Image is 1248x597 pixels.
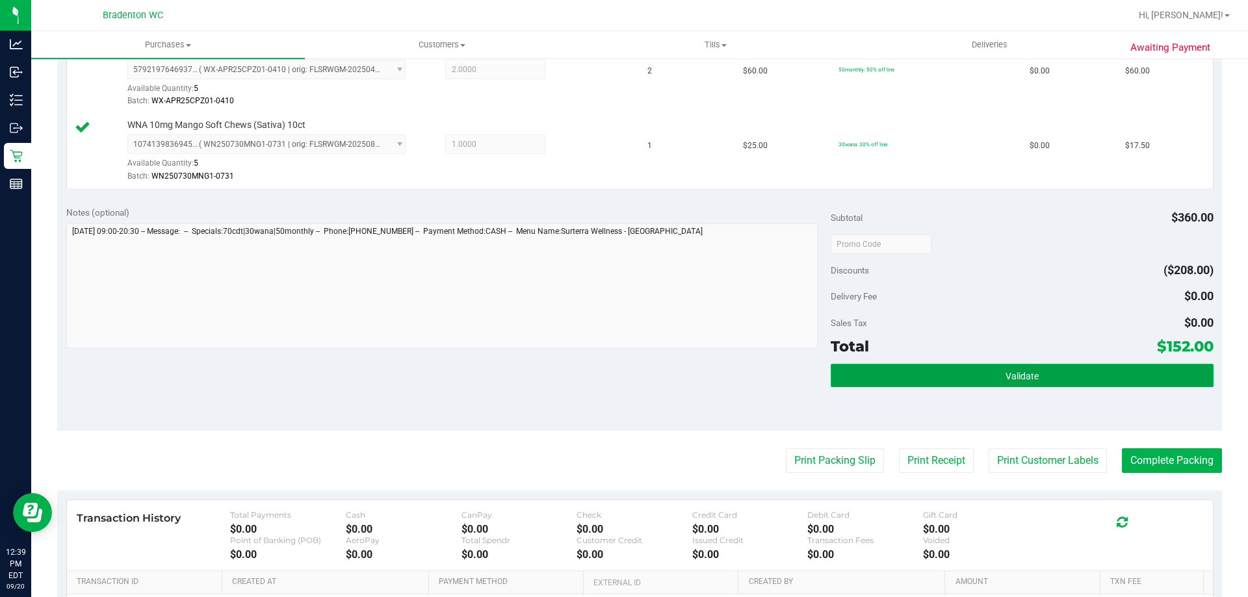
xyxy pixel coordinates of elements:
span: $0.00 [1030,65,1050,77]
iframe: Resource center [13,493,52,532]
span: $0.00 [1184,316,1214,329]
span: Subtotal [831,212,863,223]
span: Validate [1006,371,1039,381]
span: Purchases [31,39,305,51]
a: Txn Fee [1110,577,1198,587]
div: Debit Card [807,510,923,520]
inline-svg: Reports [10,177,23,190]
p: 12:39 PM EDT [6,546,25,581]
div: Issued Credit [692,535,808,545]
div: Total Payments [230,510,346,520]
div: Available Quantity: [127,154,420,179]
a: Created By [749,577,940,587]
span: Tills [579,39,851,51]
span: WN250730MNG1-0731 [151,171,234,181]
span: 5 [194,84,198,93]
div: $0.00 [577,523,692,535]
inline-svg: Inventory [10,94,23,107]
div: Transaction Fees [807,535,923,545]
span: $60.00 [743,65,768,77]
button: Print Packing Slip [786,448,884,473]
span: Hi, [PERSON_NAME]! [1139,10,1223,20]
a: Amount [955,577,1095,587]
inline-svg: Inbound [10,66,23,79]
div: Available Quantity: [127,79,420,105]
span: Delivery Fee [831,291,877,301]
inline-svg: Outbound [10,121,23,134]
span: 5 [194,159,198,168]
div: Point of Banking (POB) [230,535,346,545]
div: $0.00 [692,548,808,561]
span: $152.00 [1157,337,1214,355]
div: $0.00 [807,523,923,535]
div: $0.00 [230,548,346,561]
span: $0.00 [1184,289,1214,303]
button: Print Receipt [899,448,974,473]
a: Purchases [31,31,305,58]
div: Customer Credit [577,535,692,545]
span: Notes (optional) [66,207,129,218]
div: AeroPay [346,535,461,545]
button: Complete Packing [1122,448,1222,473]
div: $0.00 [923,523,1039,535]
div: $0.00 [346,548,461,561]
th: External ID [583,571,738,594]
span: WX-APR25CPZ01-0410 [151,96,234,105]
span: Customers [305,39,578,51]
div: $0.00 [230,523,346,535]
span: Batch: [127,96,149,105]
span: $0.00 [1030,140,1050,152]
span: $360.00 [1171,210,1214,224]
span: Discounts [831,259,869,282]
span: 1 [647,140,652,152]
span: $60.00 [1125,65,1150,77]
span: 30wana: 30% off line [838,141,887,147]
inline-svg: Retail [10,149,23,162]
div: Credit Card [692,510,808,520]
a: Customers [305,31,578,58]
div: $0.00 [923,548,1039,561]
div: Total Spendr [461,535,577,545]
span: Deliveries [954,39,1025,51]
div: $0.00 [461,523,577,535]
button: Print Customer Labels [989,448,1107,473]
div: $0.00 [461,548,577,561]
span: 50monthly: 50% off line [838,66,894,73]
div: $0.00 [692,523,808,535]
span: 2 [647,65,652,77]
span: $17.50 [1125,140,1150,152]
a: Payment Method [439,577,578,587]
div: Gift Card [923,510,1039,520]
div: CanPay [461,510,577,520]
a: Transaction ID [77,577,217,587]
span: $25.00 [743,140,768,152]
div: $0.00 [577,548,692,561]
div: $0.00 [346,523,461,535]
div: $0.00 [807,548,923,561]
p: 09/20 [6,581,25,591]
span: Sales Tax [831,318,867,328]
div: Check [577,510,692,520]
a: Tills [578,31,852,58]
span: Awaiting Payment [1130,40,1210,55]
a: Deliveries [853,31,1126,58]
span: Total [831,337,869,355]
button: Validate [831,364,1213,387]
div: Voided [923,535,1039,545]
span: Batch: [127,171,149,181]
inline-svg: Analytics [10,38,23,51]
a: Created At [232,577,423,587]
input: Promo Code [831,235,931,254]
div: Cash [346,510,461,520]
span: Bradenton WC [103,10,163,21]
span: WNA 10mg Mango Soft Chews (Sativa) 10ct [127,119,305,131]
span: ($208.00) [1163,263,1214,277]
